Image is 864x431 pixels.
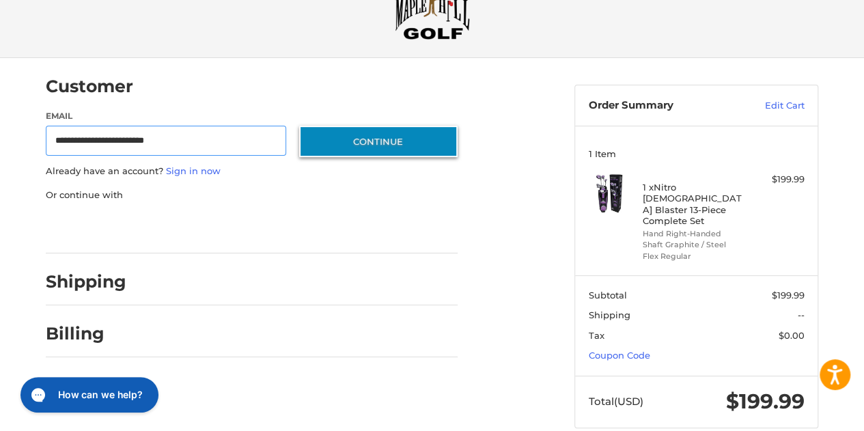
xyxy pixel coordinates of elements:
[726,389,805,414] span: $199.99
[779,330,805,341] span: $0.00
[14,372,163,417] iframe: Gorgias live chat messenger
[736,99,805,113] a: Edit Cart
[299,126,458,157] button: Continue
[166,165,221,176] a: Sign in now
[46,76,133,97] h2: Customer
[643,228,747,240] li: Hand Right-Handed
[589,395,643,408] span: Total (USD)
[589,309,630,320] span: Shipping
[798,309,805,320] span: --
[751,394,864,431] iframe: Google Customer Reviews
[643,182,747,226] h4: 1 x Nitro [DEMOGRAPHIC_DATA] Blaster 13-Piece Complete Set
[589,148,805,159] h3: 1 Item
[46,189,458,202] p: Or continue with
[42,215,144,240] iframe: PayPal-paypal
[772,290,805,301] span: $199.99
[751,173,805,186] div: $199.99
[46,323,126,344] h2: Billing
[273,215,376,240] iframe: PayPal-venmo
[589,290,627,301] span: Subtotal
[46,271,126,292] h2: Shipping
[589,99,736,113] h3: Order Summary
[589,350,650,361] a: Coupon Code
[46,110,286,122] label: Email
[589,330,604,341] span: Tax
[46,165,458,178] p: Already have an account?
[157,215,260,240] iframe: PayPal-paylater
[643,239,747,251] li: Shaft Graphite / Steel
[643,251,747,262] li: Flex Regular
